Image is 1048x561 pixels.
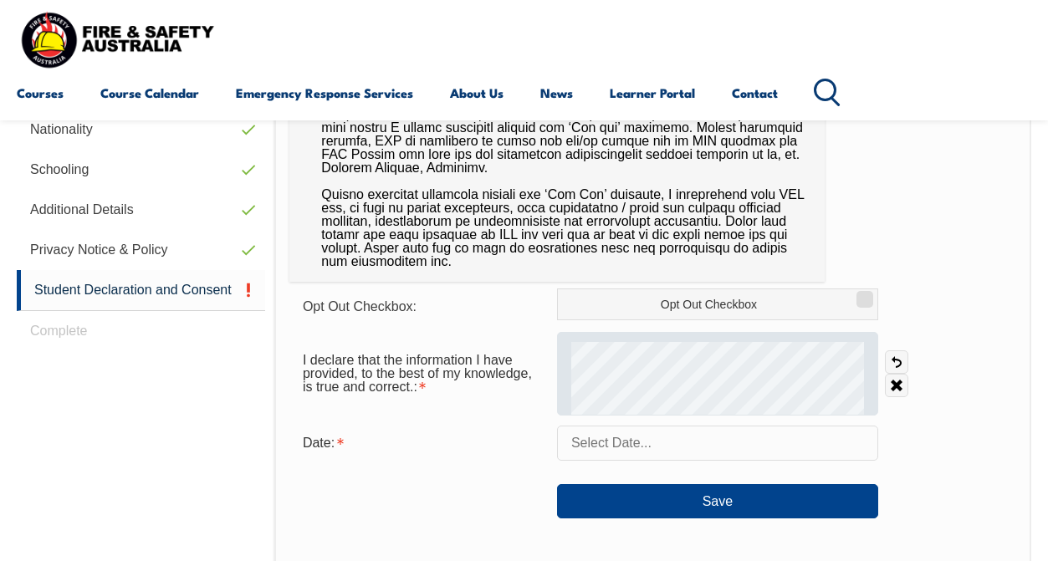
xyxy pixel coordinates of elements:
a: Contact [732,73,778,113]
a: Learner Portal [610,73,695,113]
a: Course Calendar [100,73,199,113]
button: Save [557,484,878,518]
input: Select Date... [557,426,878,461]
a: Clear [885,374,908,397]
div: I declare that the information I have provided, to the best of my knowledge, is true and correct.... [289,344,557,403]
a: News [540,73,573,113]
a: Additional Details [17,190,265,230]
a: Emergency Response Services [236,73,413,113]
a: Undo [885,350,908,374]
label: Opt Out Checkbox [557,288,878,320]
span: Opt Out Checkbox: [303,299,417,314]
a: Courses [17,73,64,113]
a: About Us [450,73,504,113]
a: Schooling [17,150,265,190]
a: Privacy Notice & Policy [17,230,265,270]
div: Date is required. [289,427,557,459]
a: Student Declaration and Consent [17,270,265,311]
a: Nationality [17,110,265,150]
